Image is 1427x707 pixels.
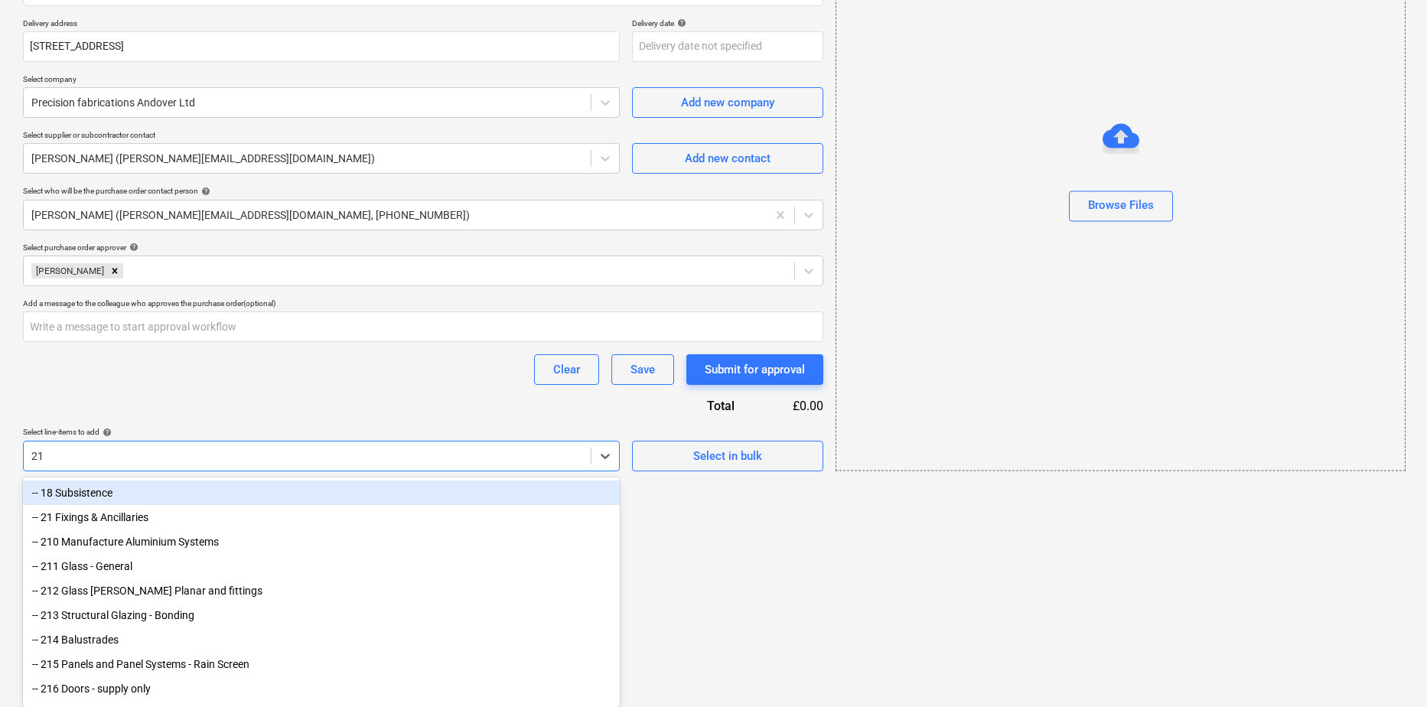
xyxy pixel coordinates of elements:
[126,243,138,252] span: help
[632,441,823,471] button: Select in bulk
[23,427,620,437] div: Select line-items to add
[23,627,620,652] div: -- 214 Balustrades
[23,74,620,87] p: Select company
[632,18,823,28] div: Delivery date
[534,354,599,385] button: Clear
[632,87,823,118] button: Add new company
[23,311,823,342] input: Write a message to start approval workflow
[23,652,620,676] div: -- 215 Panels and Panel Systems - Rain Screen
[23,578,620,603] div: -- 212 Glass [PERSON_NAME] Planar and fittings
[23,529,620,554] div: -- 210 Manufacture Aluminium Systems
[23,603,620,627] div: -- 213 Structural Glazing - Bonding
[23,243,823,252] div: Select purchase order approver
[23,554,620,578] div: -- 211 Glass - General
[705,360,805,380] div: Submit for approval
[681,93,774,112] div: Add new company
[759,397,823,415] div: £0.00
[630,360,655,380] div: Save
[611,354,674,385] button: Save
[23,676,620,701] div: -- 216 Doors - supply only
[106,263,123,279] div: Remove Cristi Gandulescu
[1088,196,1154,216] div: Browse Files
[1069,191,1173,221] button: Browse Files
[23,186,823,196] div: Select who will be the purchase order contact person
[99,428,112,437] span: help
[23,298,823,308] div: Add a message to the colleague who approves the purchase order (optional)
[632,31,823,62] input: Delivery date not specified
[624,397,759,415] div: Total
[674,18,686,28] span: help
[693,446,762,466] div: Select in bulk
[23,18,620,31] p: Delivery address
[553,360,580,380] div: Clear
[23,578,620,603] div: -- 212 Glass Pilkington Planar and fittings
[686,354,823,385] button: Submit for approval
[23,130,620,143] p: Select supplier or subcontractor contact
[632,143,823,174] button: Add new contact
[23,505,620,529] div: -- 21 Fixings & Ancillaries
[23,481,620,505] div: -- 18 Subsistence
[23,31,620,62] input: Delivery address
[685,148,771,168] div: Add new contact
[31,263,106,279] div: [PERSON_NAME]
[198,187,210,196] span: help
